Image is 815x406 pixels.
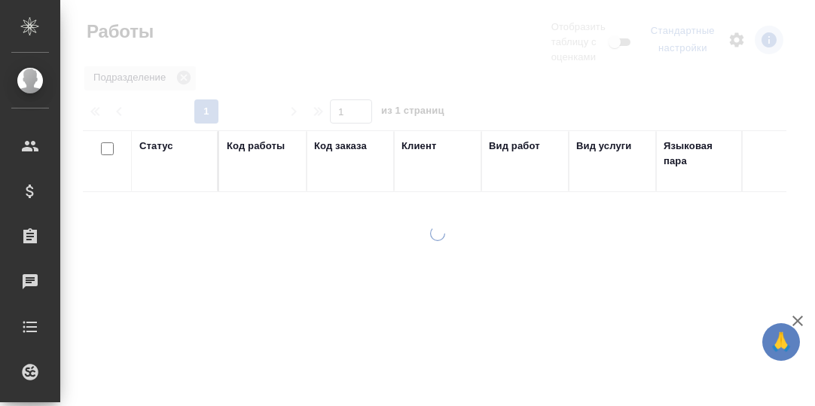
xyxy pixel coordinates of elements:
[664,139,736,169] div: Языковая пара
[489,139,540,154] div: Вид работ
[227,139,285,154] div: Код работы
[314,139,367,154] div: Код заказа
[768,326,794,358] span: 🙏
[401,139,436,154] div: Клиент
[139,139,173,154] div: Статус
[576,139,632,154] div: Вид услуги
[762,323,800,361] button: 🙏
